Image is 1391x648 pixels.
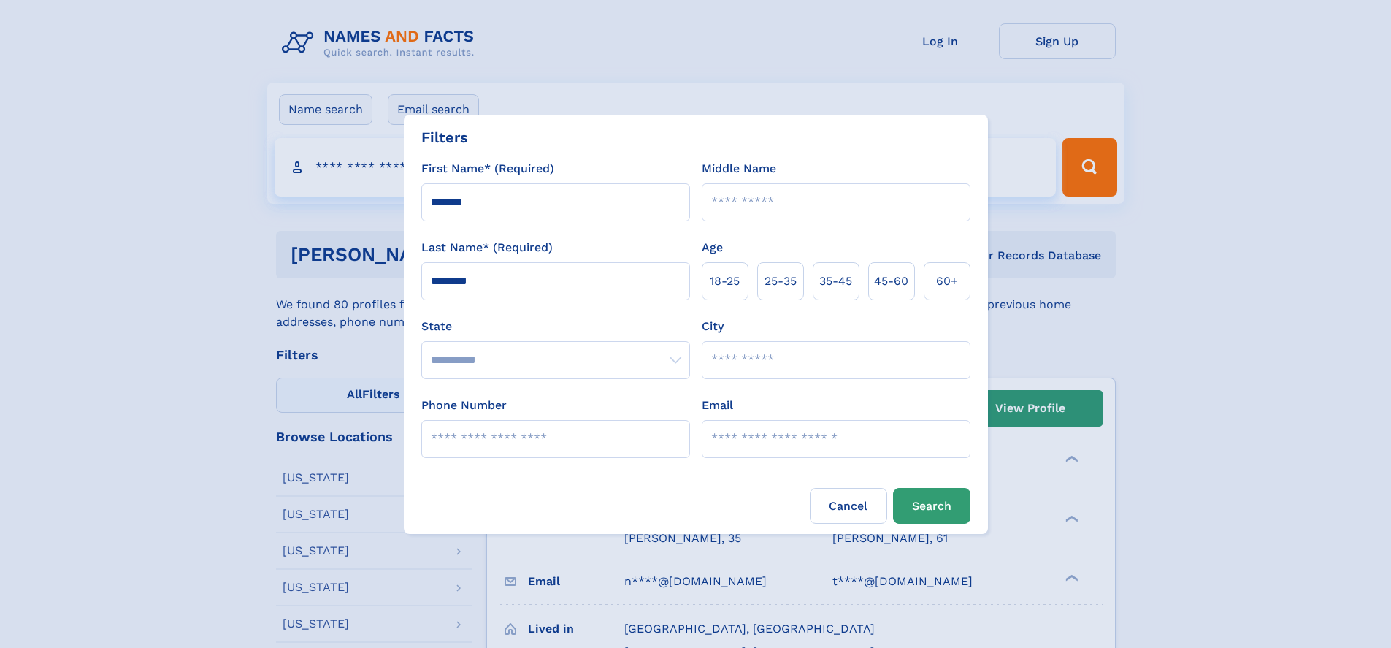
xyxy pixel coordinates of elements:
[810,488,887,524] label: Cancel
[421,397,507,414] label: Phone Number
[702,239,723,256] label: Age
[702,160,776,178] label: Middle Name
[710,272,740,290] span: 18‑25
[702,397,733,414] label: Email
[702,318,724,335] label: City
[421,318,690,335] label: State
[893,488,970,524] button: Search
[421,126,468,148] div: Filters
[765,272,797,290] span: 25‑35
[421,160,554,178] label: First Name* (Required)
[421,239,553,256] label: Last Name* (Required)
[936,272,958,290] span: 60+
[819,272,852,290] span: 35‑45
[874,272,908,290] span: 45‑60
